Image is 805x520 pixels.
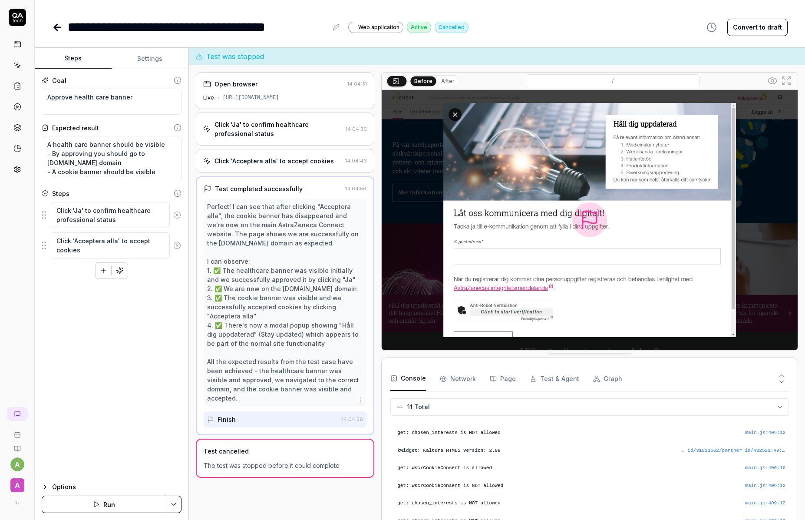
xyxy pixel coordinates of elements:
[746,464,785,472] div: main.js : 400 : 16
[765,74,779,88] button: Show all interative elements
[397,482,785,490] pre: get: wscrCookieConsent is NOT allowed
[345,185,366,192] time: 14:04:56
[701,19,722,36] button: View version history
[347,81,367,87] time: 14:04:31
[345,158,367,164] time: 14:04:46
[3,438,31,452] a: Documentation
[727,19,788,36] button: Convert to draft
[3,471,31,494] button: A
[42,496,166,513] button: Run
[215,184,303,193] div: Test completed successfully
[358,23,399,31] span: Web application
[7,407,28,421] a: New conversation
[346,126,367,132] time: 14:04:36
[3,424,31,438] a: Book a call with us
[218,415,236,424] div: Finish
[397,447,785,454] pre: kWidget: Kaltura HTML5 Version: 2.98
[342,416,363,422] time: 14:04:56
[779,74,793,88] button: Open in full screen
[411,76,436,86] button: Before
[382,90,798,350] img: Screenshot
[746,500,785,507] button: main.js:409:12
[206,51,264,62] span: Test was stopped
[170,237,185,254] button: Remove step
[390,367,426,391] button: Console
[170,206,185,224] button: Remove step
[204,461,366,470] div: The test was stopped before it could complete
[746,482,785,490] div: main.js : 409 : 12
[490,367,516,391] button: Page
[204,447,249,456] div: Test cancelled
[348,21,403,33] a: Web application
[435,22,468,33] div: Cancelled
[35,48,112,69] button: Steps
[397,500,785,507] pre: get: chosen_interests is NOT allowed
[42,482,181,492] button: Options
[42,232,181,259] div: Suggestions
[207,202,363,403] div: Perfect! I can see that after clicking "Acceptera alla", the cookie banner has disappeared and we...
[681,447,785,454] div: …_id/31013562/partner_id/432521 : 49 : 639
[52,189,69,198] div: Steps
[52,76,66,85] div: Goal
[440,367,476,391] button: Network
[203,94,214,102] div: Live
[112,48,188,69] button: Settings
[746,500,785,507] div: main.js : 409 : 12
[214,120,342,138] div: Click 'Ja' to confirm healthcare professional status
[681,447,785,454] button: …_id/31013562/partner_id/432521:49:639
[214,156,334,166] div: Click 'Acceptera alla' to accept cookies
[438,76,458,86] button: After
[223,94,279,102] div: [URL][DOMAIN_NAME]
[746,429,785,437] div: main.js : 409 : 12
[42,202,181,229] div: Suggestions
[397,464,785,472] pre: get: wscrCookieConsent is allowed
[214,79,257,89] div: Open browser
[52,123,99,132] div: Expected result
[204,411,366,427] button: Finish14:04:56
[593,367,622,391] button: Graph
[52,482,181,492] div: Options
[530,367,579,391] button: Test & Agent
[10,457,24,471] button: a
[746,464,785,472] button: main.js:400:16
[746,482,785,490] button: main.js:409:12
[397,429,785,437] pre: get: chosen_interests is NOT allowed
[407,22,431,33] div: Active
[10,478,24,492] span: A
[746,429,785,437] button: main.js:409:12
